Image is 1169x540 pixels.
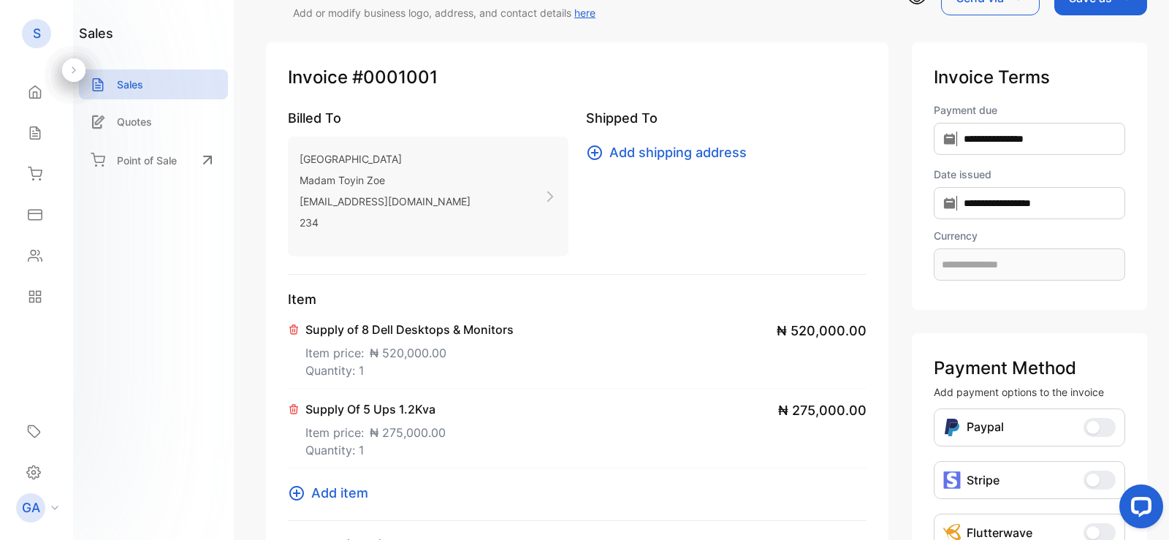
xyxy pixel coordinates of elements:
[934,384,1125,400] p: Add payment options to the invoice
[79,107,228,137] a: Quotes
[943,418,961,437] img: Icon
[934,64,1125,91] p: Invoice Terms
[305,400,446,418] p: Supply Of 5 Ups 1.2Kva
[305,362,514,379] p: Quantity: 1
[33,24,41,43] p: S
[305,338,514,362] p: Item price:
[288,289,867,309] p: Item
[1108,479,1169,540] iframe: LiveChat chat widget
[609,142,747,162] span: Add shipping address
[943,471,961,489] img: icon
[79,23,113,43] h1: sales
[117,114,152,129] p: Quotes
[305,418,446,441] p: Item price:
[370,424,446,441] span: ₦ 275,000.00
[117,153,177,168] p: Point of Sale
[288,108,568,128] p: Billed To
[311,483,368,503] span: Add item
[586,142,755,162] button: Add shipping address
[777,321,867,341] span: ₦ 520,000.00
[934,355,1125,381] p: Payment Method
[352,64,438,91] span: #0001001
[79,69,228,99] a: Sales
[300,212,471,233] p: 234
[22,498,40,517] p: GA
[293,5,595,20] p: Add or modify business logo, address, and contact details
[934,167,1125,182] label: Date issued
[288,483,377,503] button: Add item
[967,471,999,489] p: Stripe
[300,170,471,191] p: Madam Toyin Zoe
[79,144,228,176] a: Point of Sale
[305,321,514,338] p: Supply of 8 Dell Desktops & Monitors
[370,344,446,362] span: ₦ 520,000.00
[305,441,446,459] p: Quantity: 1
[586,108,867,128] p: Shipped To
[117,77,143,92] p: Sales
[574,7,595,19] a: here
[300,148,471,170] p: [GEOGRAPHIC_DATA]
[300,191,471,212] p: [EMAIL_ADDRESS][DOMAIN_NAME]
[778,400,867,420] span: ₦ 275,000.00
[934,102,1125,118] label: Payment due
[288,64,867,91] p: Invoice
[934,228,1125,243] label: Currency
[967,418,1004,437] p: Paypal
